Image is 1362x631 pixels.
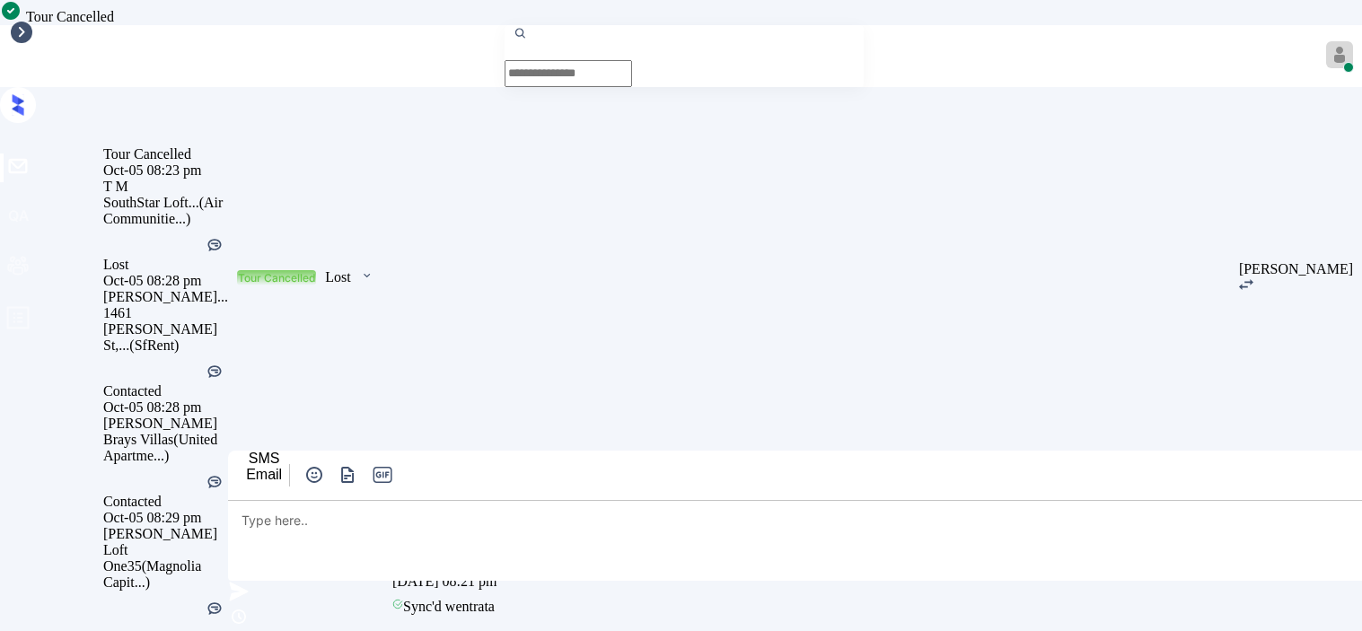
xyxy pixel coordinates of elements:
img: Kelsey was silent [206,473,224,491]
div: T M [103,179,228,195]
div: Inbox [9,48,42,65]
div: SMS [246,451,282,467]
img: icon-zuma [514,25,527,41]
img: avatar [1326,41,1353,68]
div: [PERSON_NAME] [1239,261,1353,277]
div: [PERSON_NAME] [103,416,228,432]
img: icon-zuma [1239,279,1253,290]
div: Tour Cancelled [103,146,228,162]
div: Oct-05 08:28 pm [103,399,228,416]
img: icon-zuma [303,464,325,486]
div: Lost [103,257,228,273]
div: Tour Cancelled [238,271,315,285]
div: Lost [325,269,350,285]
div: Kelsey was silent [206,473,224,494]
div: Contacted [103,494,228,510]
div: 1461 [PERSON_NAME] St,... (SfRent) [103,305,228,354]
img: icon-zuma [360,267,373,284]
img: Kelsey was silent [206,236,224,254]
img: Kelsey was silent [206,363,224,381]
img: icon-zuma [337,464,359,486]
div: SouthStar Loft... (Air Communitie...) [103,195,228,227]
div: [PERSON_NAME]... [103,289,228,305]
div: Brays Villas (United Apartme...) [103,432,228,464]
div: Loft One35 (Magnolia Capit...) [103,542,228,591]
img: icon-zuma [228,606,250,627]
img: icon-zuma [228,581,250,602]
div: Oct-05 08:28 pm [103,273,228,289]
div: Kelsey was silent [206,600,224,620]
div: [PERSON_NAME] [103,526,228,542]
div: Kelsey was silent [206,236,224,257]
div: Kelsey was silent [206,363,224,383]
div: Contacted [103,383,228,399]
div: Oct-05 08:23 pm [103,162,228,179]
span: profile [5,305,31,337]
div: Oct-05 08:29 pm [103,510,228,526]
img: Kelsey was silent [206,600,224,618]
div: Email [246,467,282,483]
